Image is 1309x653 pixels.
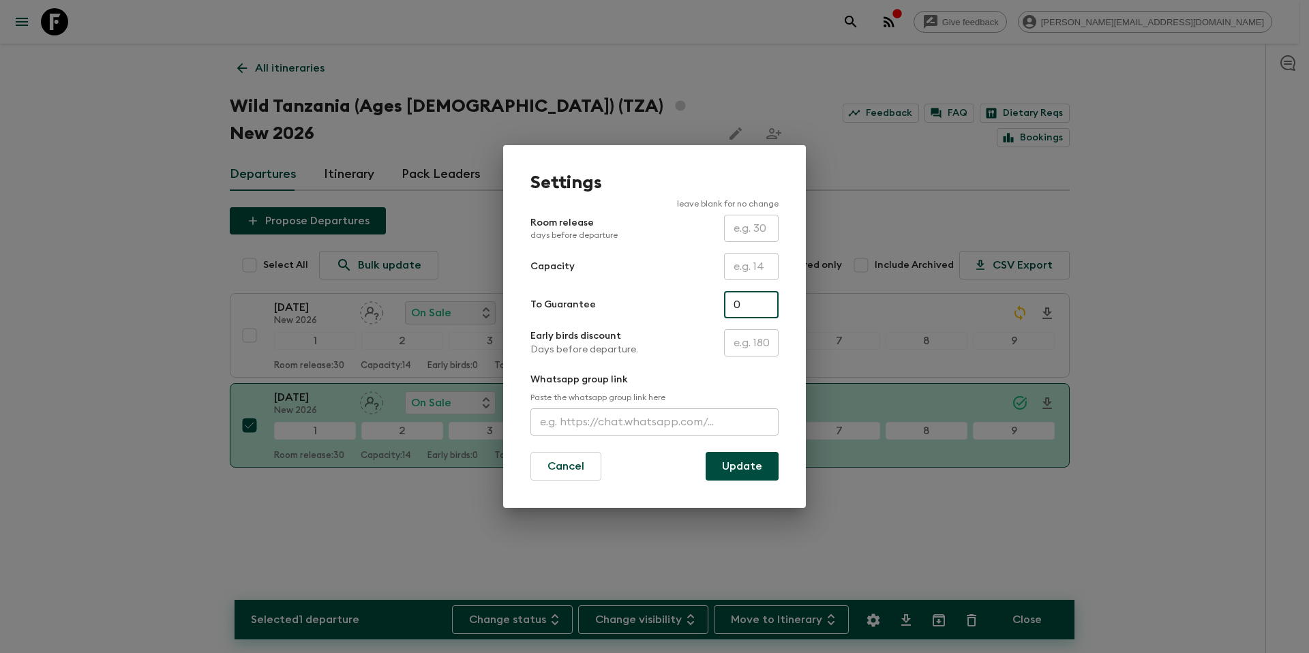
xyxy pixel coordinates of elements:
p: Capacity [530,260,575,273]
h1: Settings [530,172,779,193]
input: e.g. 30 [724,215,779,242]
input: e.g. 14 [724,253,779,280]
input: e.g. 180 [724,329,779,356]
p: leave blank for no change [530,198,779,209]
p: Early birds discount [530,329,638,343]
button: Cancel [530,452,601,481]
button: Update [706,452,779,481]
input: e.g. https://chat.whatsapp.com/... [530,408,779,436]
p: Paste the whatsapp group link here [530,392,779,403]
p: Days before departure. [530,343,638,356]
input: e.g. 4 [724,291,779,318]
p: Room release [530,216,618,241]
p: To Guarantee [530,298,596,312]
p: days before departure [530,230,618,241]
p: Whatsapp group link [530,373,779,386]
